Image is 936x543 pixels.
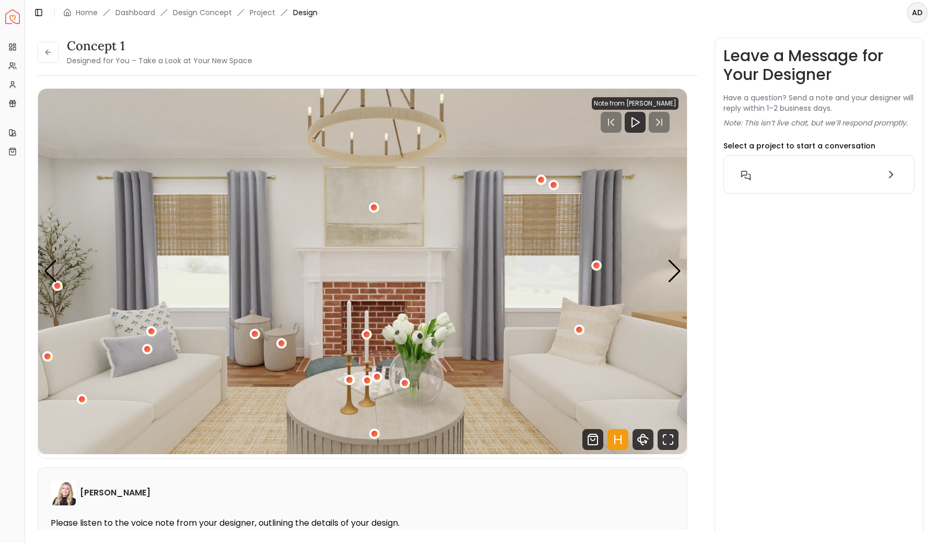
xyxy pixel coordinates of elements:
span: AD [908,3,927,22]
small: Designed for You – Take a Look at Your New Space [67,55,252,66]
div: Carousel [38,89,687,454]
p: Have a question? Send a note and your designer will reply within 1–2 business days. [723,93,915,113]
a: Project [250,7,275,18]
svg: Play [629,116,641,129]
p: Note: This isn’t live chat, but we’ll respond promptly. [723,118,908,128]
div: Next slide [668,260,682,283]
svg: 360 View [633,429,653,450]
li: Design Concept [173,7,232,18]
span: Design [293,7,318,18]
p: Select a project to start a conversation [723,141,875,151]
div: Previous slide [43,260,57,283]
p: Please listen to the voice note from your designer, outlining the details of your design. [51,518,674,528]
h6: [PERSON_NAME] [80,487,150,499]
img: Design Render 6 [38,89,687,454]
h3: concept 1 [67,38,252,54]
div: 1 / 7 [38,89,687,454]
svg: Fullscreen [658,429,678,450]
a: Spacejoy [5,9,20,24]
div: Note from [PERSON_NAME] [592,97,678,110]
a: Dashboard [115,7,155,18]
img: Spacejoy Logo [5,9,20,24]
a: Home [76,7,98,18]
img: Hannah James [51,480,76,505]
nav: breadcrumb [63,7,318,18]
h3: Leave a Message for Your Designer [723,47,915,84]
svg: Hotspots Toggle [607,429,628,450]
button: AD [907,2,928,23]
svg: Shop Products from this design [582,429,603,450]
